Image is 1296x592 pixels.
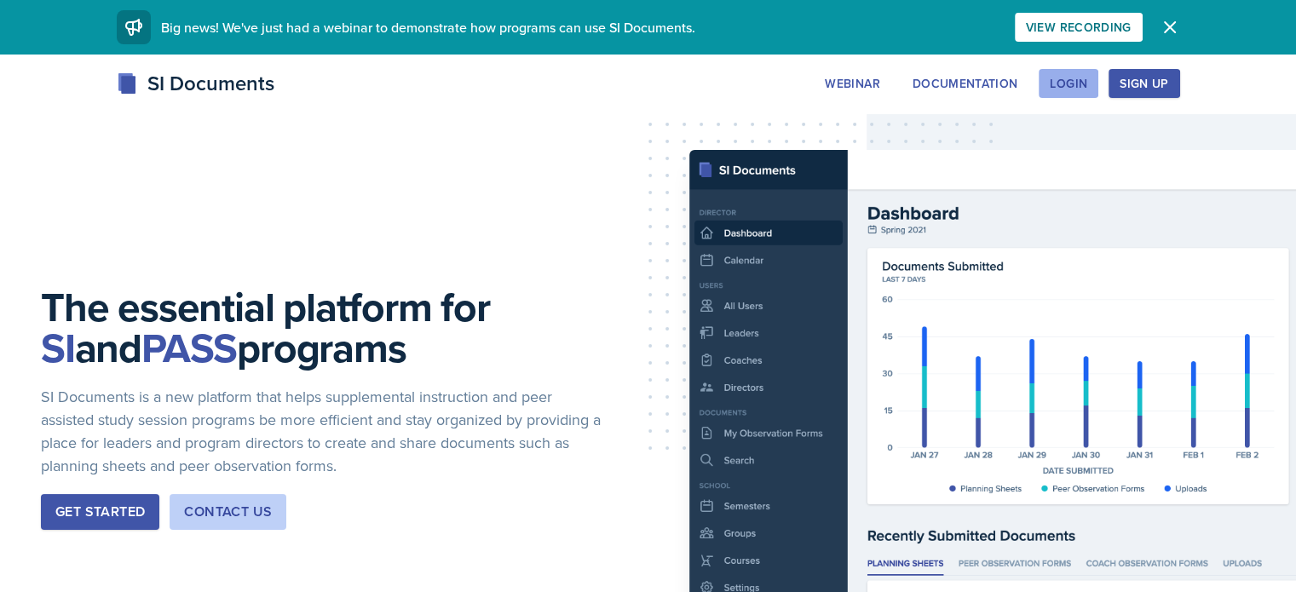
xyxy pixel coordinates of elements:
[901,69,1029,98] button: Documentation
[913,77,1018,90] div: Documentation
[825,77,879,90] div: Webinar
[1050,77,1087,90] div: Login
[117,68,274,99] div: SI Documents
[1015,13,1143,42] button: View Recording
[1109,69,1179,98] button: Sign Up
[170,494,286,530] button: Contact Us
[814,69,890,98] button: Webinar
[55,502,145,522] div: Get Started
[184,502,272,522] div: Contact Us
[161,18,695,37] span: Big news! We've just had a webinar to demonstrate how programs can use SI Documents.
[1120,77,1168,90] div: Sign Up
[1039,69,1098,98] button: Login
[41,494,159,530] button: Get Started
[1026,20,1132,34] div: View Recording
